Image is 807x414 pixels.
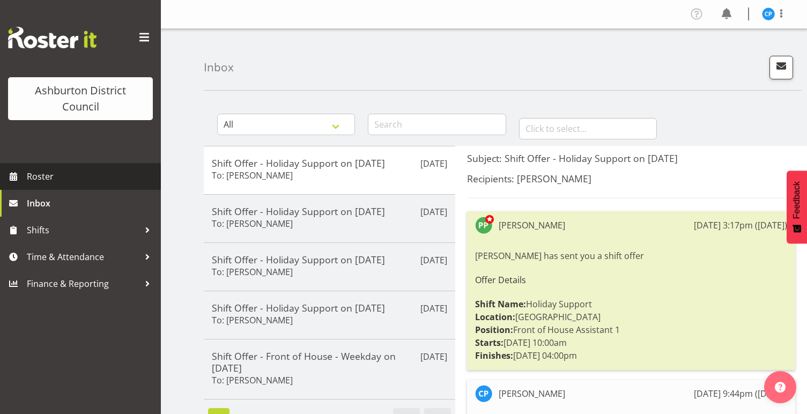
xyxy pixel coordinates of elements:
[212,205,447,217] h5: Shift Offer - Holiday Support on [DATE]
[787,171,807,243] button: Feedback - Show survey
[420,302,447,315] p: [DATE]
[775,382,786,393] img: help-xxl-2.png
[212,254,447,265] h5: Shift Offer - Holiday Support on [DATE]
[420,350,447,363] p: [DATE]
[475,324,513,336] strong: Position:
[762,8,775,20] img: charin-phumcharoen11025.jpg
[212,218,293,229] h6: To: [PERSON_NAME]
[420,205,447,218] p: [DATE]
[694,387,787,400] div: [DATE] 9:44pm ([DATE])
[519,118,657,139] input: Click to select...
[475,350,513,361] strong: Finishes:
[467,173,795,184] h5: Recipients: [PERSON_NAME]
[27,276,139,292] span: Finance & Reporting
[27,249,139,265] span: Time & Attendance
[368,114,506,135] input: Search
[212,350,447,374] h5: Shift Offer - Front of House - Weekday on [DATE]
[475,337,504,349] strong: Starts:
[19,83,142,115] div: Ashburton District Council
[420,254,447,267] p: [DATE]
[212,315,293,326] h6: To: [PERSON_NAME]
[475,298,526,310] strong: Shift Name:
[27,168,156,184] span: Roster
[499,219,565,232] div: [PERSON_NAME]
[204,61,234,73] h4: Inbox
[499,387,565,400] div: [PERSON_NAME]
[475,311,515,323] strong: Location:
[27,222,139,238] span: Shifts
[420,157,447,170] p: [DATE]
[212,170,293,181] h6: To: [PERSON_NAME]
[475,275,787,285] h6: Offer Details
[475,247,787,365] div: [PERSON_NAME] has sent you a shift offer Holiday Support [GEOGRAPHIC_DATA] Front of House Assista...
[212,267,293,277] h6: To: [PERSON_NAME]
[212,375,293,386] h6: To: [PERSON_NAME]
[8,27,97,48] img: Rosterit website logo
[792,181,802,219] span: Feedback
[212,302,447,314] h5: Shift Offer - Holiday Support on [DATE]
[694,219,787,232] div: [DATE] 3:17pm ([DATE])
[475,217,492,234] img: polly-price11030.jpg
[27,195,156,211] span: Inbox
[467,152,795,164] h5: Subject: Shift Offer - Holiday Support on [DATE]
[475,385,492,402] img: charin-phumcharoen11025.jpg
[212,157,447,169] h5: Shift Offer - Holiday Support on [DATE]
